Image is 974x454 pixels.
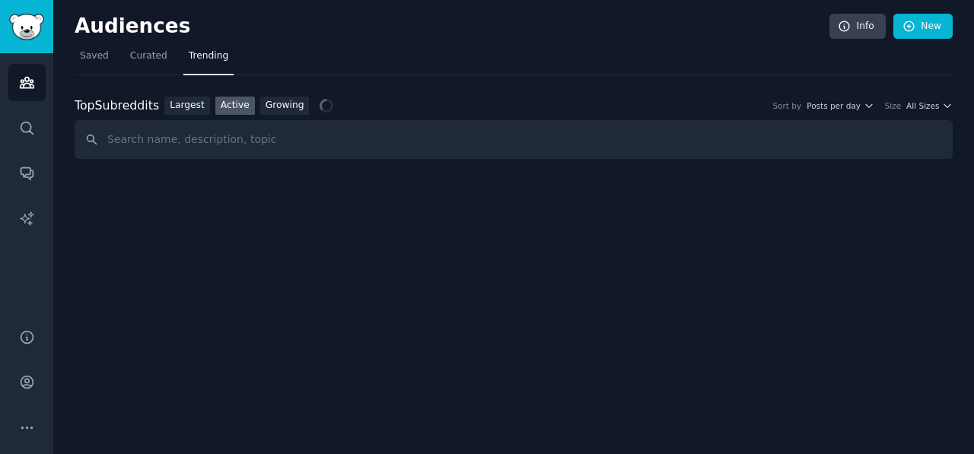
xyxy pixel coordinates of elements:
div: Size [885,100,902,111]
div: Sort by [772,100,801,111]
span: Trending [189,49,228,63]
div: Top Subreddits [75,97,159,116]
a: Active [215,97,255,116]
button: All Sizes [906,100,953,111]
a: Trending [183,44,234,75]
a: Info [829,14,886,40]
a: Growing [260,97,310,116]
span: Curated [130,49,167,63]
h2: Audiences [75,14,829,39]
a: Curated [125,44,173,75]
a: Largest [164,97,210,116]
span: Saved [80,49,109,63]
img: GummySearch logo [9,14,44,40]
span: All Sizes [906,100,939,111]
a: Saved [75,44,114,75]
button: Posts per day [807,100,874,111]
a: New [893,14,953,40]
span: Posts per day [807,100,861,111]
input: Search name, description, topic [75,120,953,159]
